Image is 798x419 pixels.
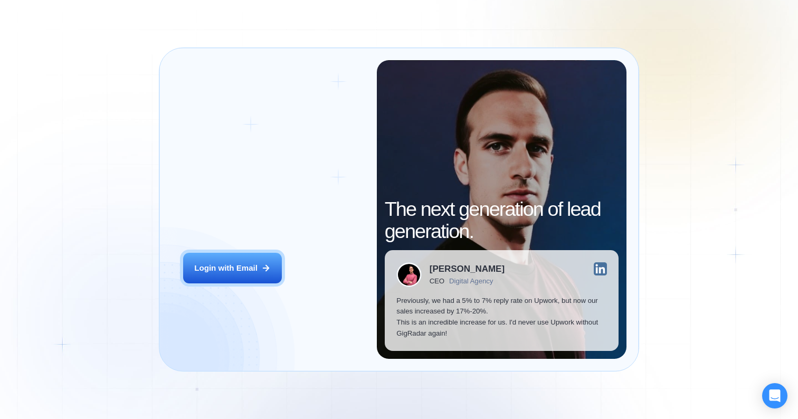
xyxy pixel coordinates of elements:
[449,277,493,285] div: Digital Agency
[430,277,444,285] div: CEO
[762,383,787,408] div: Open Intercom Messenger
[194,263,258,274] div: Login with Email
[385,198,619,242] h2: The next generation of lead generation.
[183,253,282,284] button: Login with Email
[396,296,606,339] p: Previously, we had a 5% to 7% reply rate on Upwork, but now our sales increased by 17%-20%. This ...
[430,264,505,273] div: [PERSON_NAME]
